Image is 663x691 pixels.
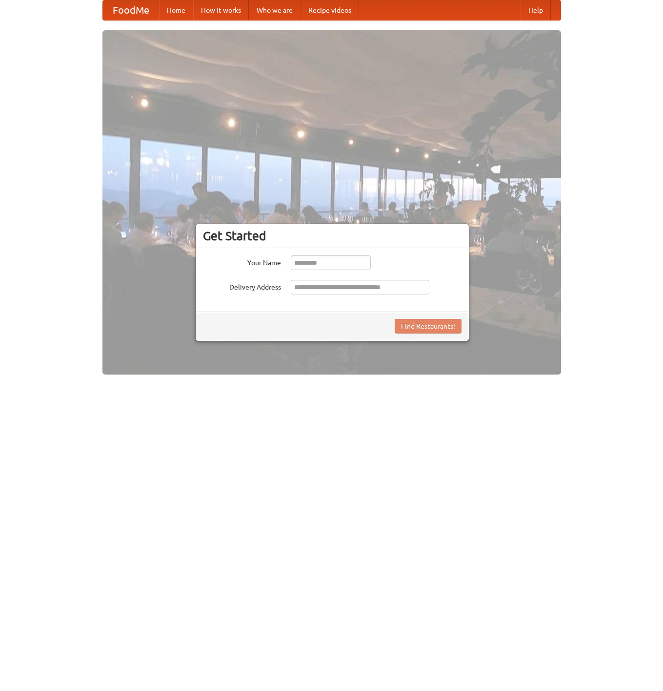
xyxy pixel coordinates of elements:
[103,0,159,20] a: FoodMe
[203,229,462,243] h3: Get Started
[395,319,462,334] button: Find Restaurants!
[159,0,193,20] a: Home
[301,0,359,20] a: Recipe videos
[203,255,281,268] label: Your Name
[193,0,249,20] a: How it works
[249,0,301,20] a: Who we are
[203,280,281,292] label: Delivery Address
[521,0,551,20] a: Help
